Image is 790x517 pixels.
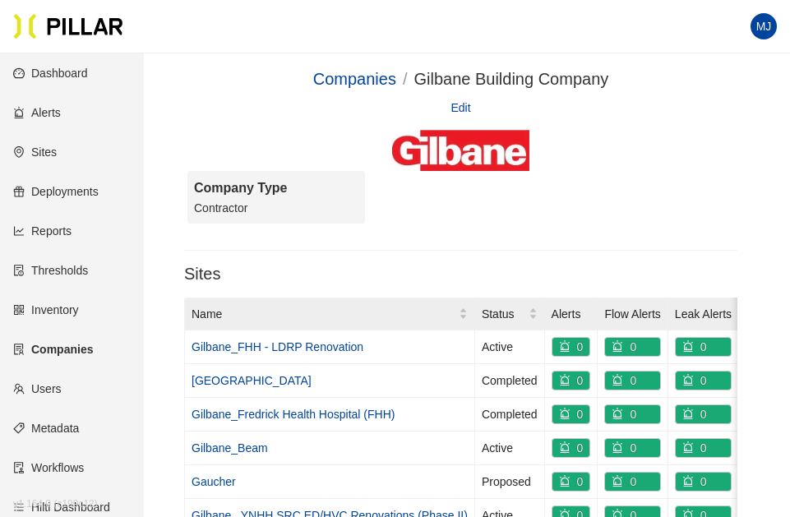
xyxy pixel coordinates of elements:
a: alert0 [605,408,643,421]
a: alert0 [552,408,590,421]
a: tagMetadata [13,422,79,435]
a: Gaucher [192,475,236,488]
a: alert0 [605,340,643,353]
th: Flow Alerts [598,298,668,330]
a: alert0 [676,340,714,353]
img: Gilbane Building Company [392,130,529,171]
h3: Sites [184,264,737,284]
span: alert [682,374,700,385]
div: Contractor [194,199,358,217]
a: barsHilti Dashboard [13,501,110,514]
span: Status [482,305,529,323]
a: line-chartReports [13,224,72,238]
td: Completed [475,364,545,398]
a: alert0 [552,475,590,488]
div: Company Type [194,178,358,198]
span: MJ [756,13,772,39]
span: alert [682,441,700,453]
span: alert [682,475,700,487]
span: alert [612,441,630,453]
a: environmentSites [13,145,57,159]
th: Alerts [545,298,598,330]
span: alert [559,408,577,419]
span: alert [612,340,630,352]
a: Gilbane_Beam [192,441,268,455]
span: alert [559,340,577,352]
a: giftDeployments [13,185,99,198]
td: Completed [475,398,545,432]
a: alert0 [605,374,643,387]
th: Leak Alerts [668,298,739,330]
span: alert [559,374,577,385]
span: Name [192,305,459,323]
a: alert0 [605,441,643,455]
a: solutionCompanies [13,343,93,356]
a: dashboardDashboard [13,67,88,80]
a: Gilbane_Fredrick Health Hospital (FHH) [192,408,395,421]
a: alert0 [676,441,714,455]
a: exceptionThresholds [13,264,88,277]
a: alert0 [676,475,714,488]
a: [GEOGRAPHIC_DATA] [192,374,312,387]
a: qrcodeInventory [13,303,79,316]
a: Edit [450,99,470,117]
img: Pillar Technologies [13,13,123,39]
a: alert0 [676,408,714,421]
span: alert [612,408,630,419]
a: auditWorkflows [13,461,84,474]
a: alertAlerts [13,106,61,119]
a: Companies [313,70,396,88]
span: alert [612,475,630,487]
a: alert0 [676,374,714,387]
td: Active [475,330,545,364]
a: alert0 [552,374,590,387]
a: alert0 [605,475,643,488]
a: teamUsers [13,382,62,395]
span: alert [682,408,700,419]
span: alert [612,374,630,385]
span: alert [559,441,577,453]
span: / [403,70,408,88]
a: alert0 [552,441,590,455]
td: Proposed [475,465,545,499]
span: alert [682,340,700,352]
span: alert [559,475,577,487]
a: Gilbane_FHH - LDRP Renovation [192,340,363,353]
a: alert0 [552,340,590,353]
td: Active [475,432,545,465]
span: Gilbane Building Company [413,70,608,88]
